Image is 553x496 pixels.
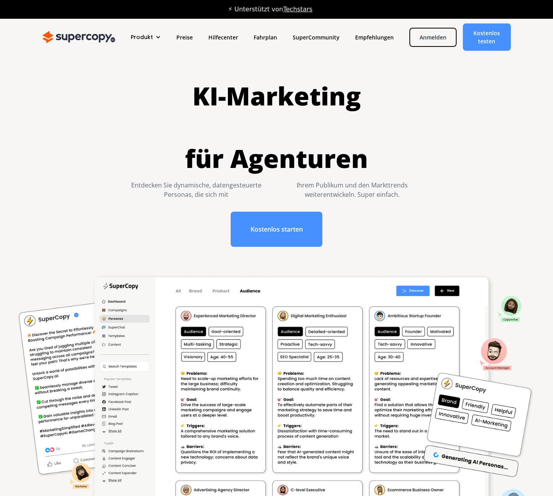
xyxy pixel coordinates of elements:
a: Kostenlos testen [463,23,511,51]
font: SuperCommunity [293,34,340,41]
a: Hilfecenter [201,30,246,45]
font: Entdecken Sie dynamische, datengesteuerte Personas, die sich mit [131,181,261,199]
a: Kostenlos starten [231,212,323,247]
font: Preise [176,34,193,41]
a: Preise [169,30,201,45]
div: Produkt [123,30,169,45]
font: Hilfecenter [208,34,238,41]
font: Ihrem Publikum und den Markttrends weiterentwickeln. Super einfach. [297,181,408,199]
font: Produkt [131,33,153,41]
font: für Agenturen [185,141,368,175]
a: Anmelden [409,28,457,47]
font: Empfehlungen [355,34,394,41]
font: Kostenlos testen [473,29,500,45]
a: Fahrplan [246,30,285,45]
a: Techstars [283,5,312,13]
font: Fahrplan [254,34,277,41]
a: SuperCommunity [285,30,347,45]
font: Anmelden [420,34,446,41]
a: Empfehlungen [347,30,402,45]
font: Kostenlos starten [251,225,303,234]
font: KI-Marketing [192,79,361,113]
font: ⚡ Unterstützt von [228,5,283,13]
